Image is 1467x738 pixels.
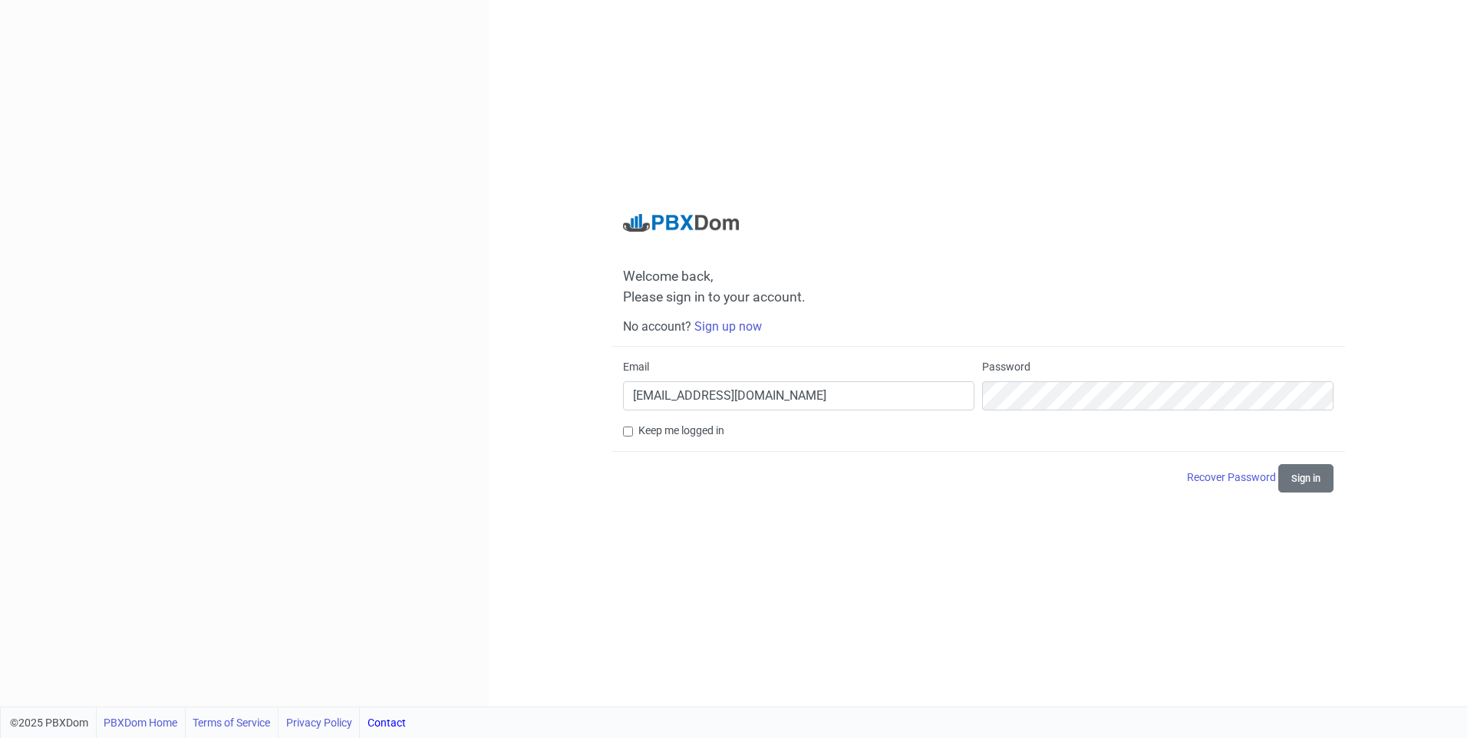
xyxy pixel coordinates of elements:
[104,707,177,738] a: PBXDom Home
[1187,471,1278,483] a: Recover Password
[10,707,406,738] div: ©2025 PBXDom
[623,359,649,375] label: Email
[623,269,1333,285] span: Welcome back,
[623,381,974,410] input: Email here...
[1278,464,1333,493] button: Sign in
[638,423,724,439] label: Keep me logged in
[623,289,806,305] span: Please sign in to your account.
[286,707,352,738] a: Privacy Policy
[623,319,1333,334] h6: No account?
[982,359,1030,375] label: Password
[193,707,270,738] a: Terms of Service
[368,707,406,738] a: Contact
[694,319,762,334] a: Sign up now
